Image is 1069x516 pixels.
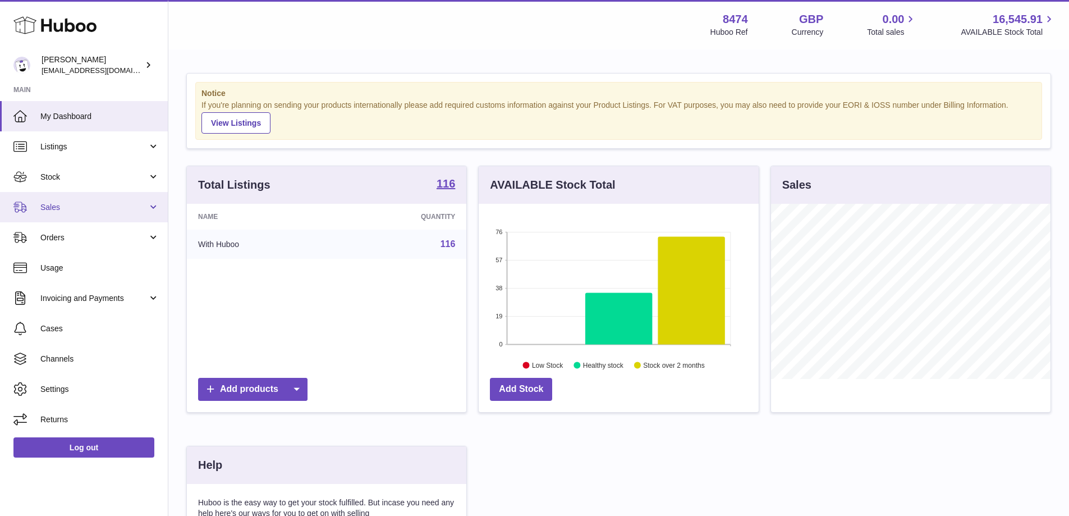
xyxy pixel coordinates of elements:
td: With Huboo [187,230,334,259]
span: My Dashboard [40,111,159,122]
text: 76 [496,229,503,235]
text: Healthy stock [583,361,624,369]
span: 16,545.91 [993,12,1043,27]
span: Sales [40,202,148,213]
span: Settings [40,384,159,395]
div: Currency [792,27,824,38]
div: If you're planning on sending your products internationally please add required customs informati... [201,100,1036,134]
a: Add Stock [490,378,552,401]
text: 19 [496,313,503,319]
strong: GBP [799,12,823,27]
a: 116 [437,178,455,191]
a: View Listings [201,112,270,134]
span: AVAILABLE Stock Total [961,27,1056,38]
strong: 116 [437,178,455,189]
text: 38 [496,285,503,291]
a: 16,545.91 AVAILABLE Stock Total [961,12,1056,38]
span: Usage [40,263,159,273]
span: Cases [40,323,159,334]
text: Stock over 2 months [644,361,705,369]
h3: AVAILABLE Stock Total [490,177,615,193]
strong: 8474 [723,12,748,27]
a: Add products [198,378,308,401]
span: Stock [40,172,148,182]
th: Quantity [334,204,466,230]
h3: Sales [782,177,811,193]
a: 116 [441,239,456,249]
img: orders@neshealth.com [13,57,30,74]
span: Orders [40,232,148,243]
div: Huboo Ref [710,27,748,38]
h3: Help [198,458,222,473]
a: Log out [13,437,154,458]
text: 57 [496,257,503,263]
text: 0 [499,341,503,348]
h3: Total Listings [198,177,270,193]
a: 0.00 Total sales [867,12,917,38]
text: Low Stock [532,361,563,369]
th: Name [187,204,334,230]
span: Total sales [867,27,917,38]
div: [PERSON_NAME] [42,54,143,76]
strong: Notice [201,88,1036,99]
span: Returns [40,414,159,425]
span: Channels [40,354,159,364]
span: 0.00 [883,12,905,27]
span: Listings [40,141,148,152]
span: [EMAIL_ADDRESS][DOMAIN_NAME] [42,66,165,75]
span: Invoicing and Payments [40,293,148,304]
